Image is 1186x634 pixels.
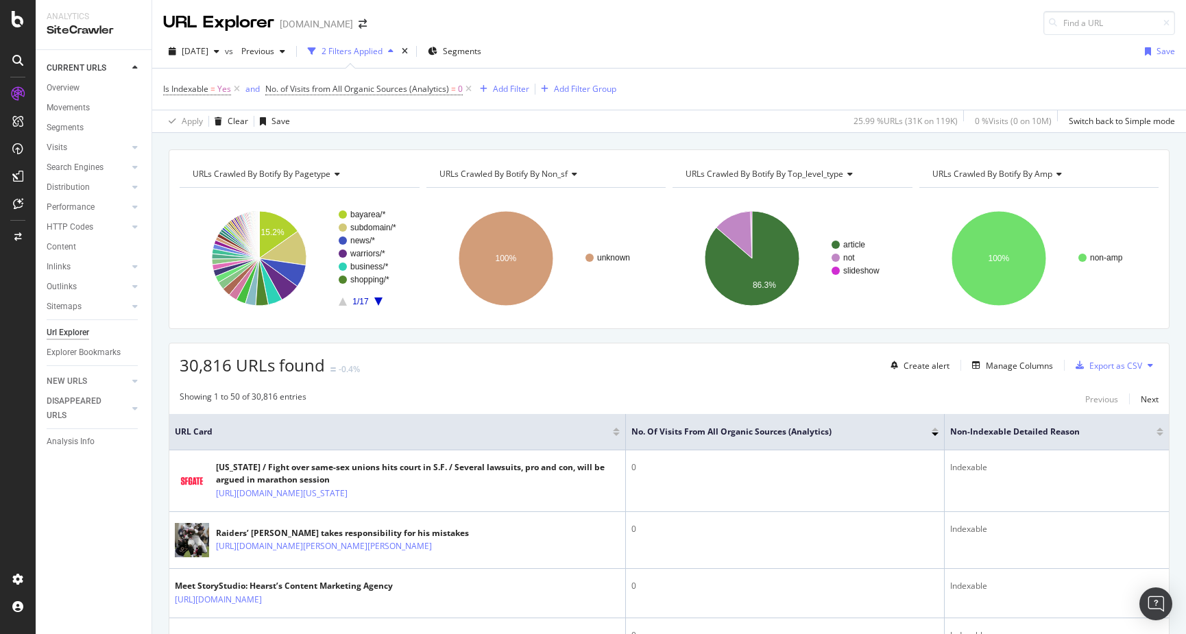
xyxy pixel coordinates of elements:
div: Export as CSV [1089,360,1142,371]
span: Yes [217,80,231,99]
div: Analytics [47,11,141,23]
div: SiteCrawler [47,23,141,38]
button: Segments [422,40,487,62]
div: Analysis Info [47,435,95,449]
svg: A chart. [180,199,420,318]
a: CURRENT URLS [47,61,128,75]
a: Inlinks [47,260,128,274]
button: Switch back to Simple mode [1063,110,1175,132]
a: Visits [47,141,128,155]
button: Create alert [885,354,949,376]
h4: URLs Crawled By Botify By top_level_type [683,163,900,185]
text: unknown [597,253,630,263]
button: and [245,82,260,95]
text: not [843,253,855,263]
img: Equal [330,367,336,371]
text: subdomain/* [350,223,396,232]
svg: A chart. [426,199,666,318]
div: times [399,45,411,58]
a: Search Engines [47,160,128,175]
div: Save [1157,45,1175,57]
img: main image [175,515,209,565]
a: [URL][DOMAIN_NAME] [175,593,262,607]
span: vs [225,45,236,57]
div: Raiders’ [PERSON_NAME] takes responsibility for his mistakes [216,527,492,539]
div: Movements [47,101,90,115]
div: Outlinks [47,280,77,294]
text: shopping/* [350,275,389,284]
div: 2 Filters Applied [322,45,383,57]
button: Previous [236,40,291,62]
div: Indexable [950,523,1163,535]
a: Segments [47,121,142,135]
a: Url Explorer [47,326,142,340]
div: and [245,83,260,95]
div: Switch back to Simple mode [1069,115,1175,127]
span: 30,816 URLs found [180,354,325,376]
a: Movements [47,101,142,115]
a: [URL][DOMAIN_NAME][US_STATE] [216,487,348,500]
div: A chart. [919,199,1159,318]
div: Performance [47,200,95,215]
div: Inlinks [47,260,71,274]
div: Indexable [950,461,1163,474]
span: Segments [443,45,481,57]
div: -0.4% [339,363,360,375]
h4: URLs Crawled By Botify By pagetype [190,163,407,185]
div: Overview [47,81,80,95]
div: Clear [228,115,248,127]
a: Sitemaps [47,300,128,314]
button: Export as CSV [1070,354,1142,376]
a: Distribution [47,180,128,195]
div: Apply [182,115,203,127]
span: 2025 Sep. 2nd [182,45,208,57]
div: 0 [631,461,939,474]
button: [DATE] [163,40,225,62]
a: Performance [47,200,128,215]
button: 2 Filters Applied [302,40,399,62]
div: [US_STATE] / Fight over same-sex unions hits court in S.F. / Several lawsuits, pro and con, will ... [216,461,620,486]
div: Segments [47,121,84,135]
text: slideshow [843,266,880,276]
button: Manage Columns [967,357,1053,374]
div: Showing 1 to 50 of 30,816 entries [180,391,306,407]
button: Add Filter [474,81,529,97]
button: Add Filter Group [535,81,616,97]
a: Analysis Info [47,435,142,449]
button: Save [254,110,290,132]
a: [URL][DOMAIN_NAME][PERSON_NAME][PERSON_NAME] [216,539,432,553]
img: main image [175,472,209,490]
svg: A chart. [673,199,912,318]
div: Add Filter Group [554,83,616,95]
div: 0 % Visits ( 0 on 10M ) [975,115,1052,127]
text: bayarea/* [350,210,386,219]
text: 100% [495,254,516,263]
span: URLs Crawled By Botify By top_level_type [686,168,843,180]
button: Clear [209,110,248,132]
div: Indexable [950,580,1163,592]
div: CURRENT URLS [47,61,106,75]
div: [DOMAIN_NAME] [280,17,353,31]
span: Is Indexable [163,83,208,95]
div: NEW URLS [47,374,87,389]
div: Previous [1085,393,1118,405]
text: news/* [350,236,375,245]
text: 100% [988,254,1009,263]
a: Overview [47,81,142,95]
div: HTTP Codes [47,220,93,234]
a: NEW URLS [47,374,128,389]
span: Previous [236,45,274,57]
div: 25.99 % URLs ( 31K on 119K ) [854,115,958,127]
div: Add Filter [493,83,529,95]
span: = [451,83,456,95]
div: Meet StoryStudio: Hearst’s Content Marketing Agency [175,580,393,592]
div: Visits [47,141,67,155]
button: Next [1141,391,1159,407]
div: Distribution [47,180,90,195]
text: 1/17 [352,297,369,306]
text: warriors/* [350,249,385,258]
span: URL Card [175,426,609,438]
